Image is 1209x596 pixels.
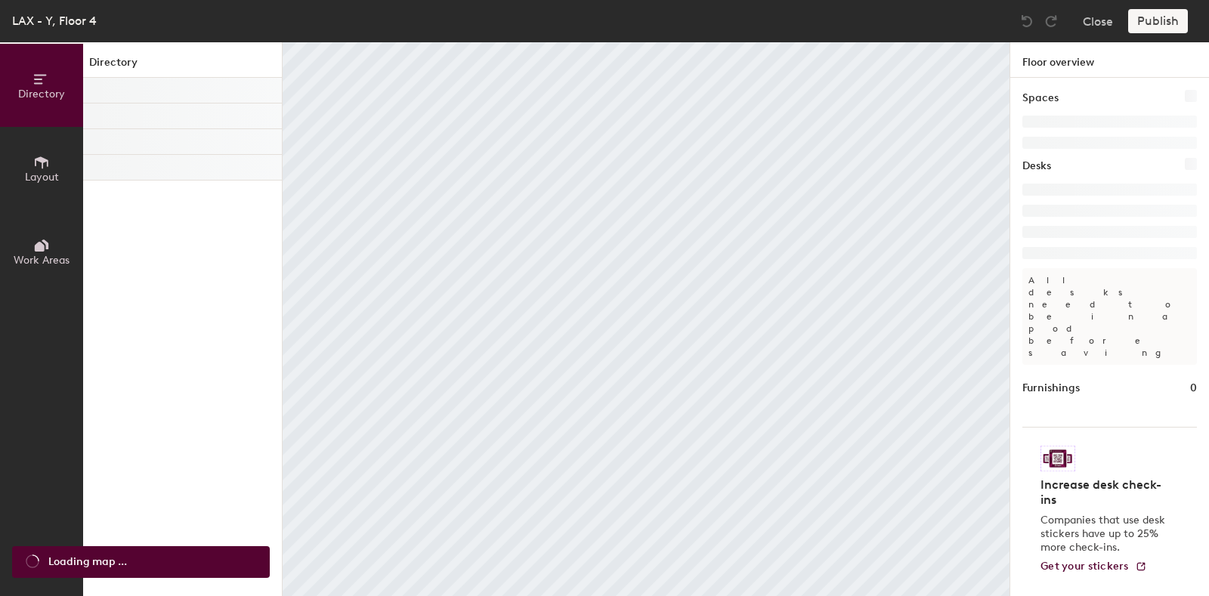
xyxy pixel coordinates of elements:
span: Work Areas [14,254,70,267]
a: Get your stickers [1040,560,1147,573]
h1: Spaces [1022,90,1059,107]
canvas: Map [283,42,1010,596]
h1: Desks [1022,158,1051,174]
h1: 0 [1190,380,1197,397]
span: Loading map ... [48,554,127,570]
p: Companies that use desk stickers have up to 25% more check-ins. [1040,514,1170,554]
h1: Floor overview [1010,42,1209,78]
img: Undo [1019,14,1034,29]
div: LAX - Y, Floor 4 [12,11,97,30]
img: Sticker logo [1040,446,1075,471]
h4: Increase desk check-ins [1040,477,1170,508]
span: Layout [25,171,59,184]
button: Close [1083,9,1113,33]
span: Directory [18,88,65,100]
h1: Directory [83,54,282,78]
span: Get your stickers [1040,560,1129,573]
img: Redo [1044,14,1059,29]
p: All desks need to be in a pod before saving [1022,268,1197,365]
h1: Furnishings [1022,380,1080,397]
